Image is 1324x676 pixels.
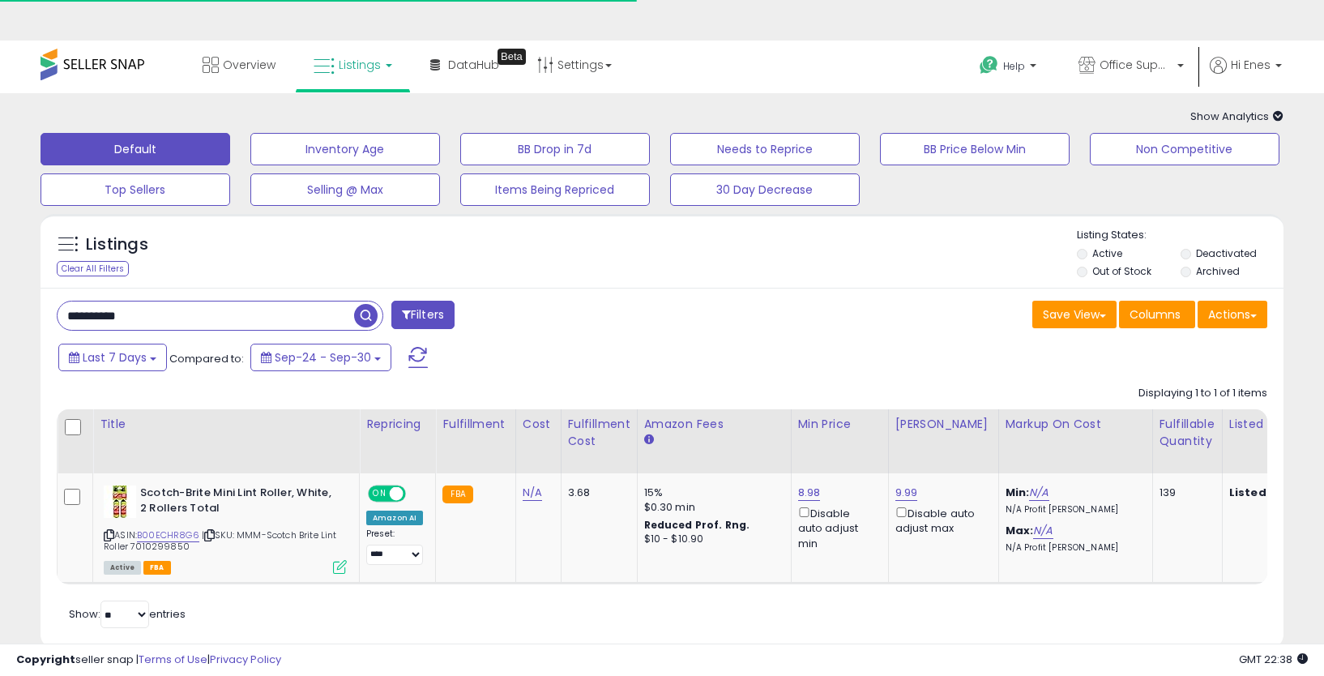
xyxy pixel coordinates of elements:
div: Amazon Fees [644,416,784,433]
span: FBA [143,561,171,575]
a: 8.98 [798,485,821,501]
div: Disable auto adjust max [895,504,986,536]
div: Amazon AI [366,511,423,525]
b: Reduced Prof. Rng. [644,518,750,532]
span: Sep-24 - Sep-30 [275,349,371,366]
button: Inventory Age [250,133,440,165]
b: Min: [1006,485,1030,500]
b: Scotch-Brite Mini Lint Roller, White, 2 Rollers Total [140,486,337,520]
a: Help [967,43,1053,93]
span: OFF [404,487,429,501]
span: Compared to: [169,351,244,366]
label: Archived [1196,264,1240,278]
h5: Listings [86,233,148,256]
button: Sep-24 - Sep-30 [250,344,391,371]
button: BB Price Below Min [880,133,1070,165]
span: Office Suppliers [1100,57,1172,73]
span: 2025-10-9 22:38 GMT [1239,652,1308,667]
button: Last 7 Days [58,344,167,371]
button: Needs to Reprice [670,133,860,165]
a: N/A [523,485,542,501]
p: N/A Profit [PERSON_NAME] [1006,542,1140,554]
a: B00ECHR8G6 [137,528,199,542]
div: Fulfillment [442,416,508,433]
p: Listing States: [1077,228,1283,243]
div: 15% [644,486,779,500]
span: Listings [339,57,381,73]
span: | SKU: MMM-Scotch Brite Lint Roller 7010299850 [104,528,337,553]
a: 9.99 [895,485,918,501]
div: [PERSON_NAME] [895,416,992,433]
div: Displaying 1 to 1 of 1 items [1138,386,1267,401]
span: ON [369,487,390,501]
b: Max: [1006,523,1034,538]
span: Hi Enes [1231,57,1271,73]
button: Items Being Repriced [460,173,650,206]
div: Repricing [366,416,429,433]
span: Overview [223,57,275,73]
div: Markup on Cost [1006,416,1146,433]
button: Columns [1119,301,1195,328]
small: Amazon Fees. [644,433,654,447]
span: Help [1003,59,1025,73]
div: Cost [523,416,554,433]
button: BB Drop in 7d [460,133,650,165]
p: N/A Profit [PERSON_NAME] [1006,504,1140,516]
span: DataHub [448,57,499,73]
small: FBA [442,486,472,503]
a: Office Suppliers [1066,41,1196,93]
div: Clear All Filters [57,261,129,276]
a: Terms of Use [139,652,207,667]
b: Listed Price: [1229,485,1303,500]
label: Deactivated [1196,246,1257,260]
button: Save View [1032,301,1117,328]
div: Min Price [798,416,882,433]
div: Fulfillment Cost [568,416,630,450]
div: Disable auto adjust min [798,504,876,551]
button: Selling @ Max [250,173,440,206]
div: 139 [1160,486,1210,500]
th: The percentage added to the cost of goods (COGS) that forms the calculator for Min & Max prices. [998,409,1152,473]
div: Fulfillable Quantity [1160,416,1215,450]
label: Out of Stock [1092,264,1151,278]
a: N/A [1033,523,1053,539]
a: Settings [525,41,624,89]
div: 3.68 [568,486,625,500]
button: Top Sellers [41,173,230,206]
span: Show: entries [69,606,186,622]
div: Title [100,416,352,433]
div: ASIN: [104,486,347,572]
div: $10 - $10.90 [644,533,779,546]
a: DataHub [418,41,511,89]
button: Default [41,133,230,165]
i: Get Help [979,55,999,75]
button: 30 Day Decrease [670,173,860,206]
span: Last 7 Days [83,349,147,366]
span: Columns [1130,306,1181,323]
a: Overview [190,41,288,89]
button: Filters [391,301,455,329]
span: All listings currently available for purchase on Amazon [104,561,141,575]
a: Listings [301,41,404,89]
img: 419pvvakenL._SL40_.jpg [104,486,136,518]
label: Active [1092,246,1122,260]
div: Tooltip anchor [498,49,526,65]
div: Preset: [366,528,423,565]
div: seller snap | | [16,652,281,668]
span: Show Analytics [1190,109,1283,124]
a: Privacy Policy [210,652,281,667]
button: Actions [1198,301,1267,328]
a: N/A [1029,485,1049,501]
div: $0.30 min [644,500,779,515]
a: Hi Enes [1210,57,1282,93]
strong: Copyright [16,652,75,667]
button: Non Competitive [1090,133,1279,165]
